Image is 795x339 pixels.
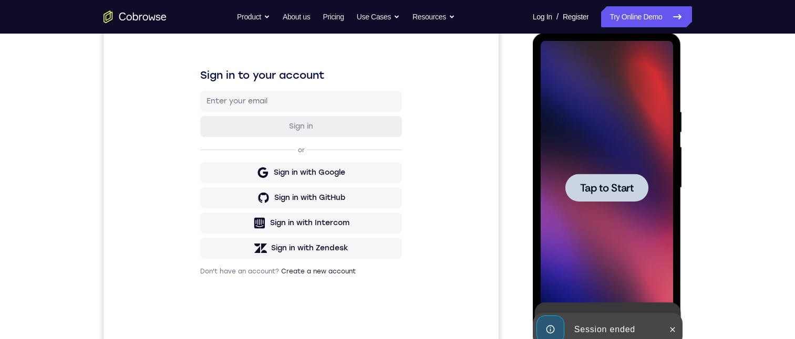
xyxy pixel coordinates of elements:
div: Sign in with Google [170,172,242,182]
span: / [556,10,559,23]
a: Go to the home page [104,10,167,23]
div: Session ended [37,286,129,307]
div: Sign in with Intercom [167,222,246,232]
span: Tap to Start [47,150,101,160]
a: Log In [533,6,552,27]
div: Sign in with Zendesk [168,247,245,258]
div: Sign in with GitHub [171,197,242,207]
button: Tap to Start [33,141,116,168]
button: Product [237,6,270,27]
a: About us [283,6,310,27]
button: Sign in with Intercom [97,217,298,238]
button: Sign in with Zendesk [97,242,298,263]
button: Resources [412,6,455,27]
a: Register [563,6,588,27]
a: Create a new account [178,272,252,279]
a: Pricing [323,6,344,27]
a: Try Online Demo [601,6,691,27]
p: Don't have an account? [97,271,298,280]
button: Use Cases [357,6,400,27]
p: or [192,150,203,158]
button: Sign in with Google [97,166,298,187]
button: Sign in with GitHub [97,192,298,213]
